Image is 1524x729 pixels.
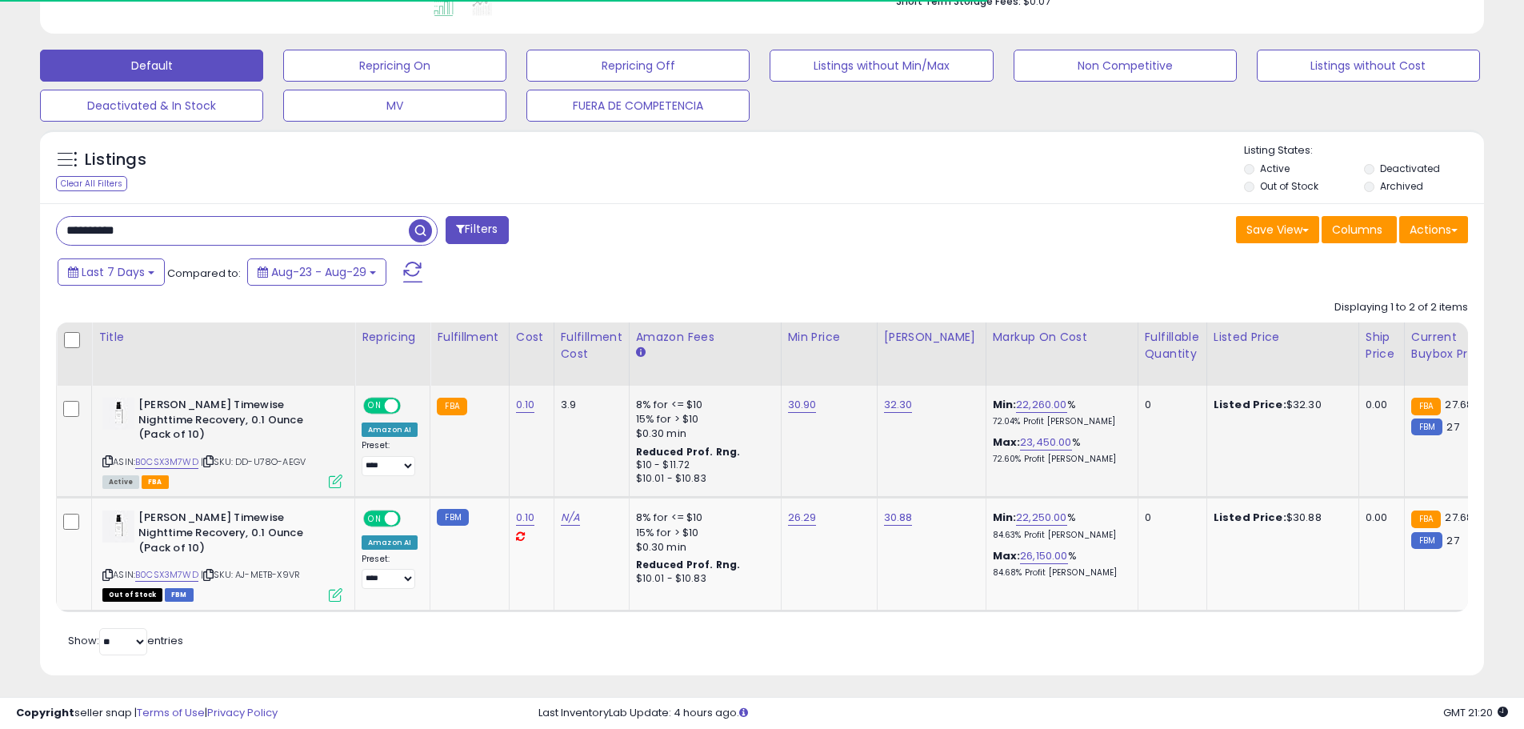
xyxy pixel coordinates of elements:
div: Fulfillment [437,329,502,346]
span: Aug-23 - Aug-29 [271,264,366,280]
div: Displaying 1 to 2 of 2 items [1334,300,1468,315]
div: $32.30 [1214,398,1346,412]
button: FUERA DE COMPETENCIA [526,90,750,122]
div: Min Price [788,329,870,346]
span: OFF [398,399,424,413]
div: Fulfillable Quantity [1145,329,1200,362]
div: Cost [516,329,547,346]
button: Save View [1236,216,1319,243]
button: Listings without Min/Max [770,50,993,82]
div: Amazon AI [362,535,418,550]
a: 32.30 [884,397,913,413]
span: Columns [1332,222,1382,238]
a: 23,450.00 [1020,435,1071,451]
div: $10.01 - $10.83 [636,472,769,486]
div: Current Buybox Price [1411,329,1494,362]
div: Listed Price [1214,329,1352,346]
label: Active [1260,162,1290,175]
div: Amazon Fees [636,329,774,346]
div: $30.88 [1214,511,1346,525]
span: OFF [398,512,424,526]
a: Terms of Use [137,705,205,720]
span: All listings currently available for purchase on Amazon [102,475,139,489]
b: Listed Price: [1214,397,1286,412]
p: 72.60% Profit [PERSON_NAME] [993,454,1126,465]
span: 27 [1446,419,1458,435]
small: FBM [1411,532,1442,549]
small: FBA [1411,511,1441,528]
div: Repricing [362,329,423,346]
b: [PERSON_NAME] Timewise Nighttime Recovery, 0.1 Ounce (Pack of 10) [138,511,333,559]
small: FBA [1411,398,1441,415]
button: Deactivated & In Stock [40,90,263,122]
a: Privacy Policy [207,705,278,720]
div: 0 [1145,511,1194,525]
div: Fulfillment Cost [561,329,622,362]
a: 30.90 [788,397,817,413]
span: Compared to: [167,266,241,281]
b: Reduced Prof. Rng. [636,558,741,571]
div: 3.9 [561,398,617,412]
img: 219TYvzo35L._SL40_.jpg [102,398,134,430]
span: 27.68 [1445,397,1473,412]
div: ASIN: [102,511,342,599]
small: Amazon Fees. [636,346,646,360]
h5: Listings [85,149,146,171]
button: Actions [1399,216,1468,243]
p: Listing States: [1244,143,1484,158]
span: Last 7 Days [82,264,145,280]
b: Reduced Prof. Rng. [636,445,741,459]
span: | SKU: AJ-METB-X9VR [201,568,300,581]
div: Preset: [362,440,418,476]
div: $10 - $11.72 [636,459,769,472]
span: ON [365,512,385,526]
button: Last 7 Days [58,258,165,286]
label: Deactivated [1380,162,1440,175]
b: Max: [993,435,1021,450]
a: 22,250.00 [1016,510,1066,526]
button: Repricing On [283,50,506,82]
span: All listings that are currently out of stock and unavailable for purchase on Amazon [102,588,162,602]
span: 2025-09-6 21:20 GMT [1443,705,1508,720]
small: FBM [437,509,468,526]
p: 84.68% Profit [PERSON_NAME] [993,567,1126,579]
div: Ship Price [1366,329,1398,362]
div: Last InventoryLab Update: 4 hours ago. [538,706,1508,721]
span: ON [365,399,385,413]
b: [PERSON_NAME] Timewise Nighttime Recovery, 0.1 Ounce (Pack of 10) [138,398,333,447]
span: Show: entries [68,633,183,648]
small: FBA [437,398,466,415]
div: Markup on Cost [993,329,1131,346]
a: 26.29 [788,510,817,526]
div: $10.01 - $10.83 [636,572,769,586]
a: B0CSX3M7WD [135,568,198,582]
div: % [993,549,1126,579]
div: 15% for > $10 [636,412,769,427]
div: Amazon AI [362,423,418,437]
a: B0CSX3M7WD [135,455,198,469]
span: FBM [165,588,194,602]
div: 0.00 [1366,398,1392,412]
label: Out of Stock [1260,179,1318,193]
div: Preset: [362,554,418,590]
div: % [993,435,1126,465]
button: Listings without Cost [1257,50,1480,82]
div: 8% for <= $10 [636,398,769,412]
b: Min: [993,510,1017,525]
span: | SKU: DD-U78O-AEGV [201,455,306,468]
span: 27 [1446,533,1458,548]
small: FBM [1411,419,1442,435]
label: Archived [1380,179,1423,193]
b: Min: [993,397,1017,412]
div: % [993,511,1126,540]
button: Columns [1322,216,1397,243]
div: Title [98,329,348,346]
div: 8% for <= $10 [636,511,769,525]
button: Repricing Off [526,50,750,82]
a: 22,260.00 [1016,397,1066,413]
button: Default [40,50,263,82]
a: 30.88 [884,510,913,526]
div: [PERSON_NAME] [884,329,979,346]
div: % [993,398,1126,427]
img: 219TYvzo35L._SL40_.jpg [102,511,134,543]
